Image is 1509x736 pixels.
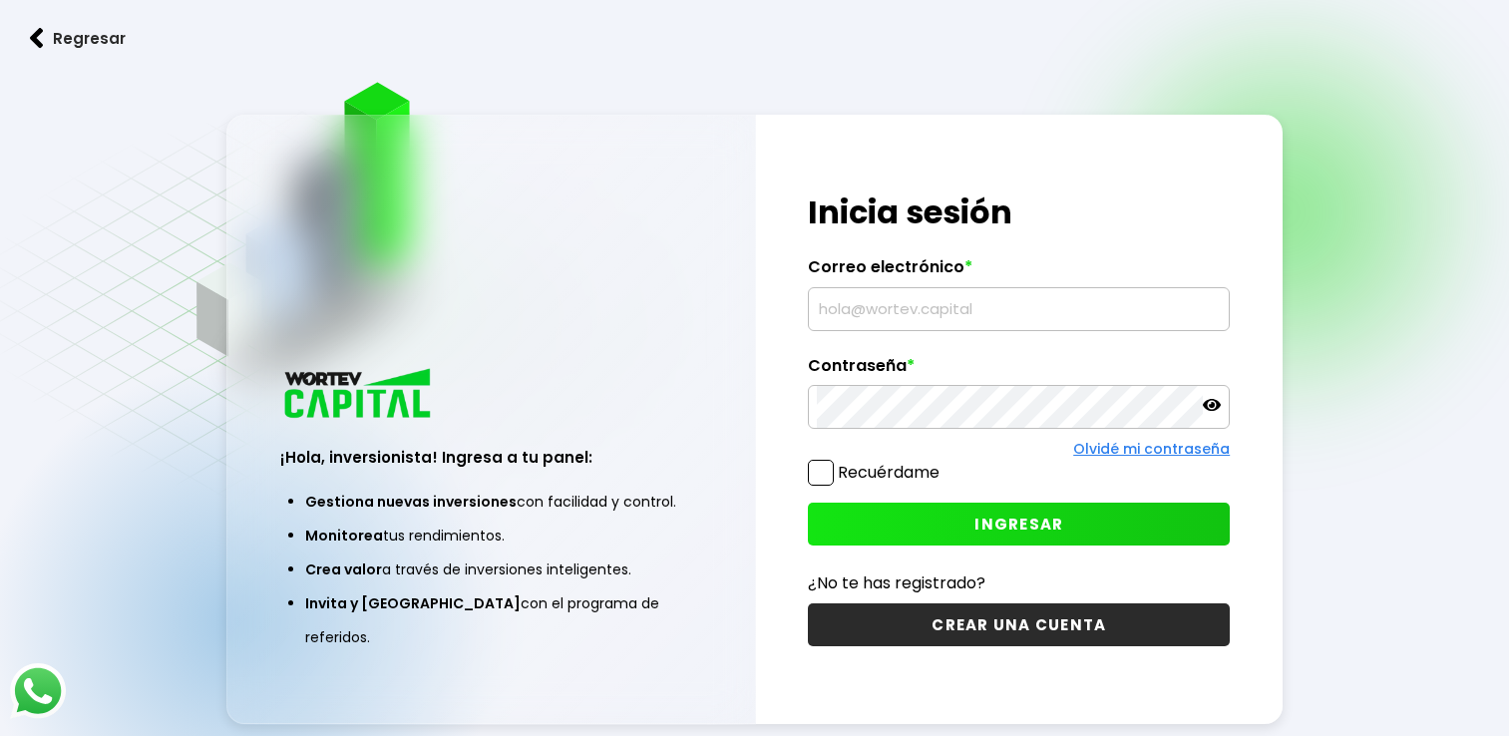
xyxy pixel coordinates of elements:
span: Invita y [GEOGRAPHIC_DATA] [305,593,521,613]
label: Contraseña [808,356,1230,386]
button: CREAR UNA CUENTA [808,603,1230,646]
span: Crea valor [305,559,382,579]
label: Correo electrónico [808,257,1230,287]
a: ¿No te has registrado?CREAR UNA CUENTA [808,570,1230,646]
button: INGRESAR [808,503,1230,546]
li: con el programa de referidos. [305,586,677,654]
a: Olvidé mi contraseña [1073,439,1230,459]
p: ¿No te has registrado? [808,570,1230,595]
li: a través de inversiones inteligentes. [305,552,677,586]
span: Gestiona nuevas inversiones [305,492,517,512]
h1: Inicia sesión [808,188,1230,236]
span: Monitorea [305,526,383,546]
input: hola@wortev.capital [817,288,1221,330]
li: tus rendimientos. [305,519,677,552]
span: INGRESAR [974,514,1063,535]
img: flecha izquierda [30,28,44,49]
h3: ¡Hola, inversionista! Ingresa a tu panel: [280,446,702,469]
img: logo_wortev_capital [280,366,438,425]
li: con facilidad y control. [305,485,677,519]
img: logos_whatsapp-icon.242b2217.svg [10,663,66,719]
label: Recuérdame [838,461,940,484]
